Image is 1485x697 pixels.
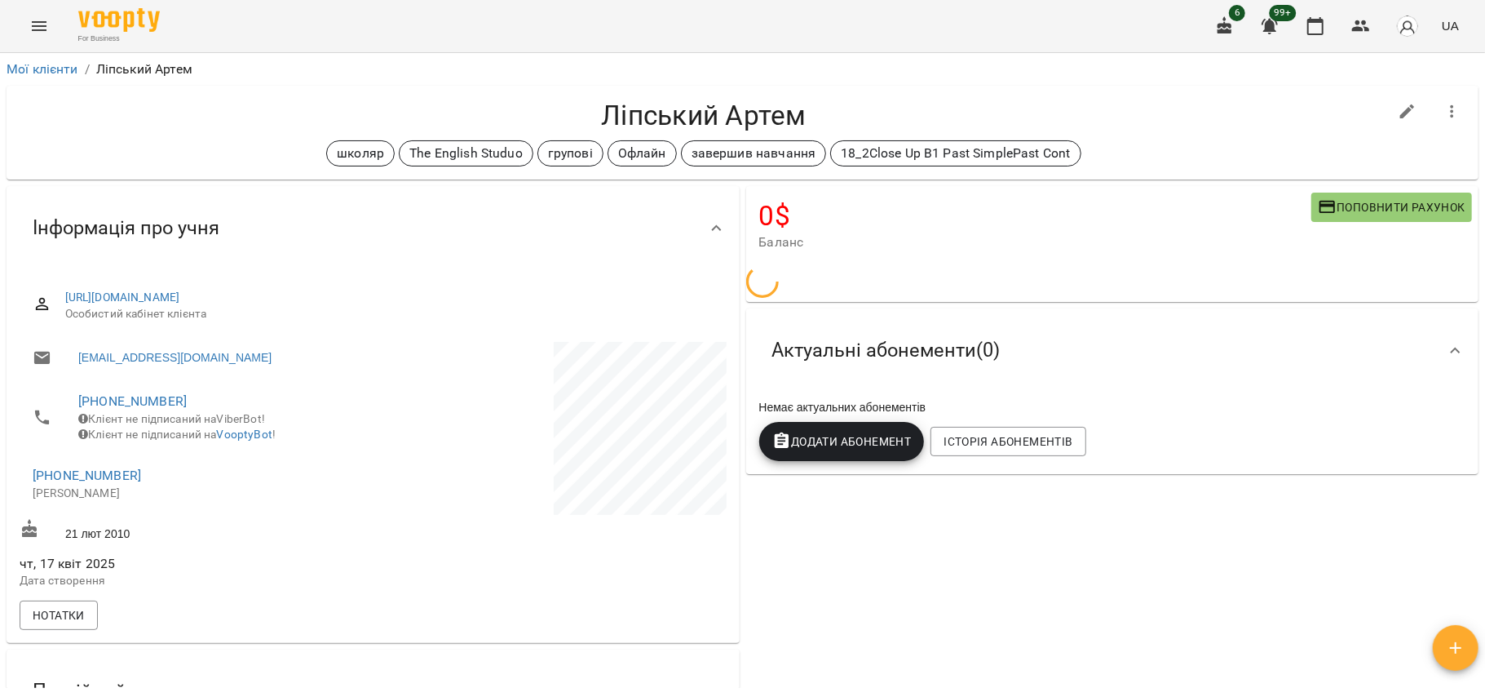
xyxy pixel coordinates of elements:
[78,428,276,441] span: Клієнт не підписаний на !
[1442,17,1459,34] span: UA
[759,233,1311,252] span: Баланс
[608,140,677,166] div: Офлайн
[618,144,666,163] p: Офлайн
[33,215,219,241] span: Інформація про учня
[33,468,141,483] a: [PHONE_NUMBER]
[96,60,192,79] p: Ліпський Артем
[759,199,1311,233] h4: 0 $
[746,309,1479,393] div: Актуальні абонементи(0)
[20,99,1388,132] h4: Ліпський Артем
[930,427,1085,456] button: Історія абонементів
[78,349,272,366] a: [EMAIL_ADDRESS][DOMAIN_NAME]
[1435,11,1465,41] button: UA
[78,8,160,32] img: Voopty Logo
[217,428,272,441] a: VooptyBot
[944,432,1072,451] span: Історія абонементів
[337,144,384,163] p: школяр
[756,396,1470,419] div: Немає актуальних абонементів
[1318,198,1465,217] span: Поповнити рахунок
[20,554,369,574] span: чт, 17 квіт 2025
[78,412,265,425] span: Клієнт не підписаний на ViberBot!
[7,186,740,270] div: Інформація про учня
[7,60,1478,79] nav: breadcrumb
[1270,5,1297,21] span: 99+
[78,393,187,409] a: [PHONE_NUMBER]
[841,144,1070,163] p: 18_2Close Up B1 Past SimplePast Cont
[537,140,603,166] div: групові
[830,140,1081,166] div: 18_2Close Up B1 Past SimplePast Cont
[1311,193,1472,222] button: Поповнити рахунок
[20,601,98,630] button: Нотатки
[548,144,593,163] p: групові
[7,61,78,77] a: Мої клієнти
[33,486,356,502] p: [PERSON_NAME]
[692,144,816,163] p: завершив навчання
[65,291,180,304] a: [URL][DOMAIN_NAME]
[16,516,373,546] div: 21 лют 2010
[326,140,395,166] div: школяр
[759,422,925,461] button: Додати Абонемент
[20,573,369,589] p: Дата створення
[772,432,912,451] span: Додати Абонемент
[1229,5,1245,21] span: 6
[399,140,533,166] div: The English Studuo
[33,606,85,625] span: Нотатки
[20,7,59,46] button: Menu
[1396,15,1419,38] img: avatar_s.png
[78,33,160,44] span: For Business
[772,338,1001,363] span: Актуальні абонементи ( 0 )
[85,60,90,79] li: /
[681,140,827,166] div: завершив навчання
[65,306,714,322] span: Особистий кабінет клієнта
[409,144,523,163] p: The English Studuo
